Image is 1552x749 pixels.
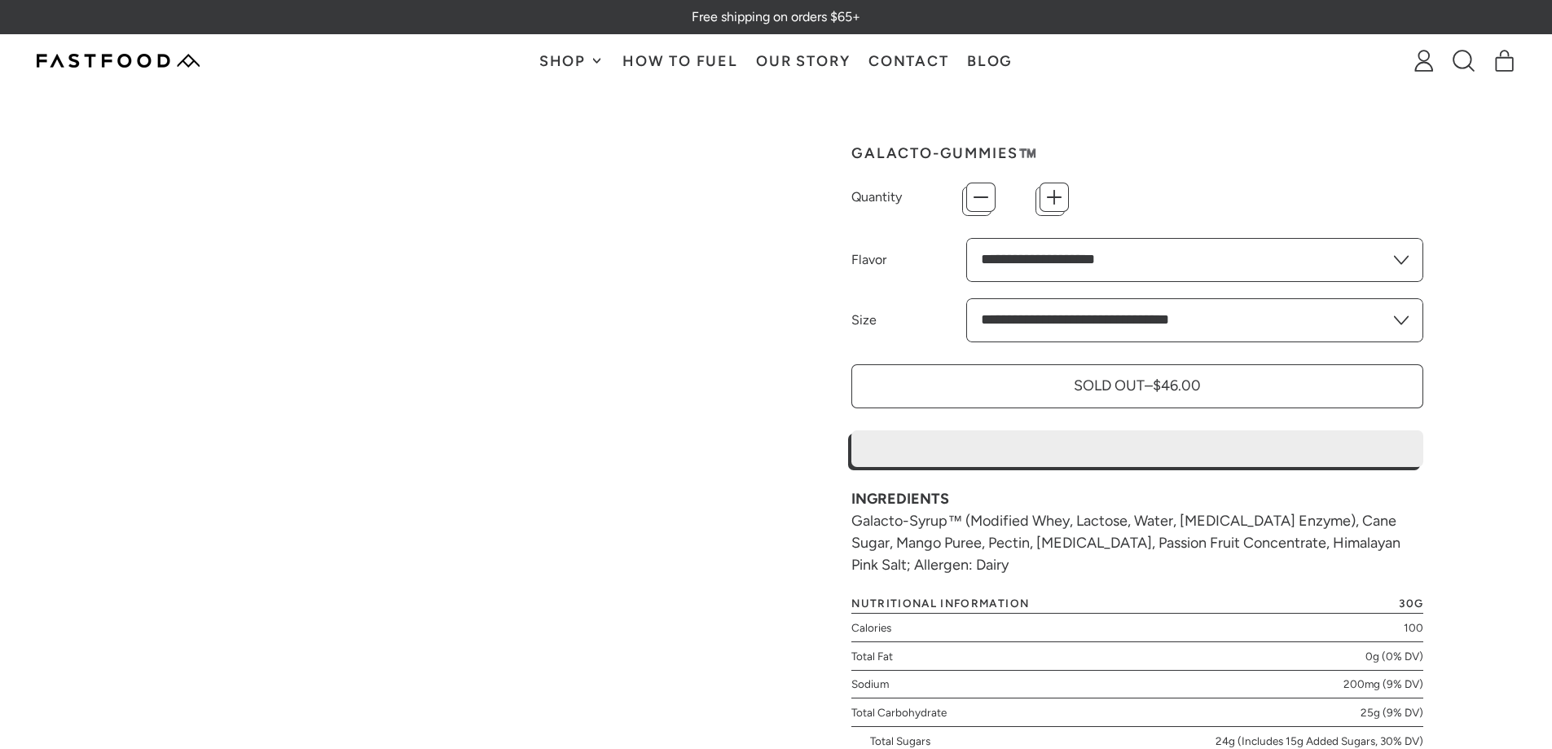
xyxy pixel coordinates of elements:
span: Total Carbohydrate [851,704,947,720]
a: Blog [958,35,1022,86]
button: + [1040,183,1069,212]
span: – [1145,377,1153,394]
strong: INGREDIENTS [851,490,949,508]
span: 24g (Includes 15g Added Sugars, 30% DV) [1216,733,1423,749]
span: Sodium [851,676,889,692]
span: Total Sugars [870,733,930,749]
span: 25g (9% DV) [1361,704,1423,720]
span: 30g [1399,598,1423,609]
span: Sold Out [1074,377,1145,394]
label: Quantity [851,187,965,207]
div: Galacto-Syrup™ (Modified Whey, Lactose, Water, [MEDICAL_DATA] Enzyme), Cane Sugar, Mango Puree, P... [851,488,1423,576]
h1: Galacto-Gummies™️ [851,146,1423,161]
button: Shop [530,35,613,86]
span: Total Fat [851,648,893,664]
span: Calories [851,619,891,636]
span: $46.00 [1153,377,1201,394]
span: 0g (0% DV) [1365,648,1423,664]
label: Flavor [851,250,965,270]
a: How To Fuel [613,35,747,86]
span: 100 [1404,619,1423,636]
button: − [966,183,996,212]
a: Contact [860,35,958,86]
span: Nutritional information [851,598,1029,609]
button: Sold Out–$46.00 [851,364,1423,408]
img: Fastfood [37,54,200,68]
span: 200mg (9% DV) [1343,676,1423,692]
a: Our Story [747,35,860,86]
label: Size [851,311,965,330]
span: Shop [539,54,590,68]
